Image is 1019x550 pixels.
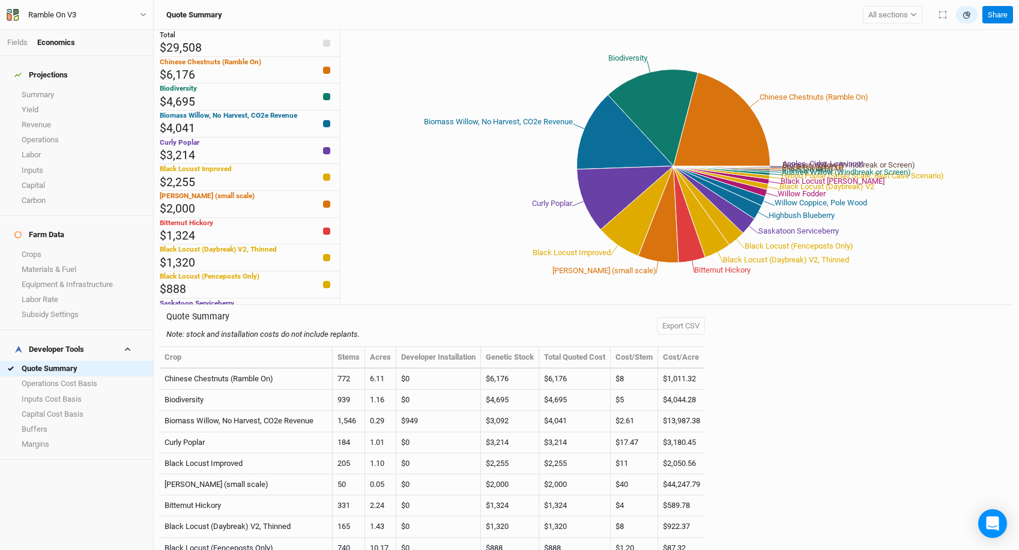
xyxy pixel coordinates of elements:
[333,390,365,411] td: 939
[781,177,884,186] tspan: Black Locust [PERSON_NAME]
[396,432,481,453] td: $0
[481,411,539,432] td: $3,092
[37,37,75,48] div: Economics
[396,474,481,495] td: $0
[14,345,84,354] div: Developer Tools
[481,347,539,369] th: Genetic Stock
[758,226,839,235] tspan: Saskatoon Serviceberry
[160,138,199,147] span: Curly Poplar
[166,329,360,340] div: Note: stock and installation costs do not include replants.
[760,92,868,101] tspan: Chinese Chestnuts (Ramble On)
[781,171,944,180] tspan: Hybrid Poplar (Small Scale, Best Case Scenario)
[7,337,146,361] h4: Developer Tools
[333,453,365,474] td: 205
[396,369,481,390] td: $0
[160,229,195,243] span: $1,324
[611,432,658,453] td: $17.47
[539,516,611,537] td: $1,320
[365,390,396,411] td: 1.16
[160,299,234,307] span: Saskatoon Serviceberry
[658,453,705,474] td: $2,050.56
[658,516,705,537] td: $922.37
[723,255,849,264] tspan: Black Locust (Daybreak) V2, Thinned
[396,516,481,537] td: $0
[868,9,908,21] span: All sections
[611,369,658,390] td: $8
[782,165,833,174] tspan: Speckled Alder
[611,474,658,495] td: $40
[333,516,365,537] td: 165
[658,390,705,411] td: $4,044.28
[160,95,195,109] span: $4,695
[657,317,705,335] button: Export CSV
[539,432,611,453] td: $3,214
[769,211,835,220] tspan: Highbush Blueberry
[160,495,333,516] td: Bitternut Hickory
[611,516,658,537] td: $8
[160,219,213,227] span: Bitternut Hickory
[481,390,539,411] td: $4,695
[539,369,611,390] td: $6,176
[160,272,259,280] span: Black Locust (Fenceposts Only)
[160,175,195,189] span: $2,255
[160,369,333,390] td: Chinese Chestnuts (Ramble On)
[611,347,658,369] th: Cost/Stem
[396,453,481,474] td: $0
[160,84,197,92] span: Biodiversity
[160,432,333,453] td: Curly Poplar
[7,38,28,47] a: Fields
[333,369,365,390] td: 772
[611,411,658,432] td: $2.61
[982,6,1013,24] button: Share
[365,474,396,495] td: 0.05
[745,241,853,250] tspan: Black Locust (Fenceposts Only)
[658,347,705,369] th: Cost/Acre
[539,453,611,474] td: $2,255
[160,282,186,296] span: $888
[658,369,705,390] td: $1,011.32
[160,516,333,537] td: Black Locust (Daybreak) V2, Thinned
[160,347,333,369] th: Crop
[160,245,277,253] span: Black Locust (Daybreak) V2, Thinned
[160,474,333,495] td: [PERSON_NAME] (small scale)
[365,495,396,516] td: 2.24
[365,432,396,453] td: 1.01
[160,121,195,135] span: $4,041
[14,70,68,80] div: Projections
[658,495,705,516] td: $589.78
[539,390,611,411] td: $4,695
[365,347,396,369] th: Acres
[481,516,539,537] td: $1,320
[658,474,705,495] td: $44,247.79
[552,266,656,275] tspan: [PERSON_NAME] (small scale)
[481,495,539,516] td: $1,324
[611,453,658,474] td: $11
[365,411,396,432] td: 0.29
[481,432,539,453] td: $3,214
[539,411,611,432] td: $4,041
[160,58,261,66] span: Chinese Chestnuts (Ramble On)
[658,411,705,432] td: $13,987.38
[481,369,539,390] td: $6,176
[778,189,826,198] tspan: Willow Fodder
[333,474,365,495] td: 50
[863,6,922,24] button: All sections
[160,31,175,39] span: Total
[608,53,647,62] tspan: Biodiversity
[14,230,64,240] div: Farm Data
[166,10,222,20] h3: Quote Summary
[782,162,842,171] tspan: Chinese Chestnut
[782,168,911,177] tspan: Austree Willow (Windbreak or Screen)
[978,509,1007,538] div: Open Intercom Messenger
[333,347,365,369] th: Stems
[396,390,481,411] td: $0
[160,192,255,200] span: [PERSON_NAME] (small scale)
[166,312,360,322] h3: Quote Summary
[782,159,863,168] tspan: Apples, Cider, Low-input
[28,9,76,21] div: Ramble On V3
[333,495,365,516] td: 331
[396,495,481,516] td: $0
[365,453,396,474] td: 1.10
[611,390,658,411] td: $5
[333,432,365,453] td: 184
